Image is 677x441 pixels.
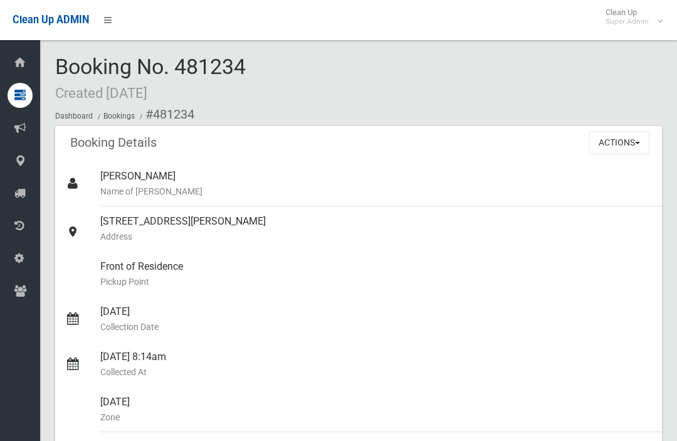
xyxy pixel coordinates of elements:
[137,103,194,126] li: #481234
[606,17,649,26] small: Super Admin
[13,14,89,26] span: Clean Up ADMIN
[100,184,652,199] small: Name of [PERSON_NAME]
[100,206,652,252] div: [STREET_ADDRESS][PERSON_NAME]
[55,54,246,103] span: Booking No. 481234
[100,364,652,380] small: Collected At
[100,387,652,432] div: [DATE]
[100,319,652,334] small: Collection Date
[589,131,649,154] button: Actions
[100,161,652,206] div: [PERSON_NAME]
[55,85,147,101] small: Created [DATE]
[100,410,652,425] small: Zone
[103,112,135,120] a: Bookings
[100,274,652,289] small: Pickup Point
[599,8,661,26] span: Clean Up
[55,130,172,155] header: Booking Details
[100,252,652,297] div: Front of Residence
[100,229,652,244] small: Address
[100,297,652,342] div: [DATE]
[100,342,652,387] div: [DATE] 8:14am
[55,112,93,120] a: Dashboard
